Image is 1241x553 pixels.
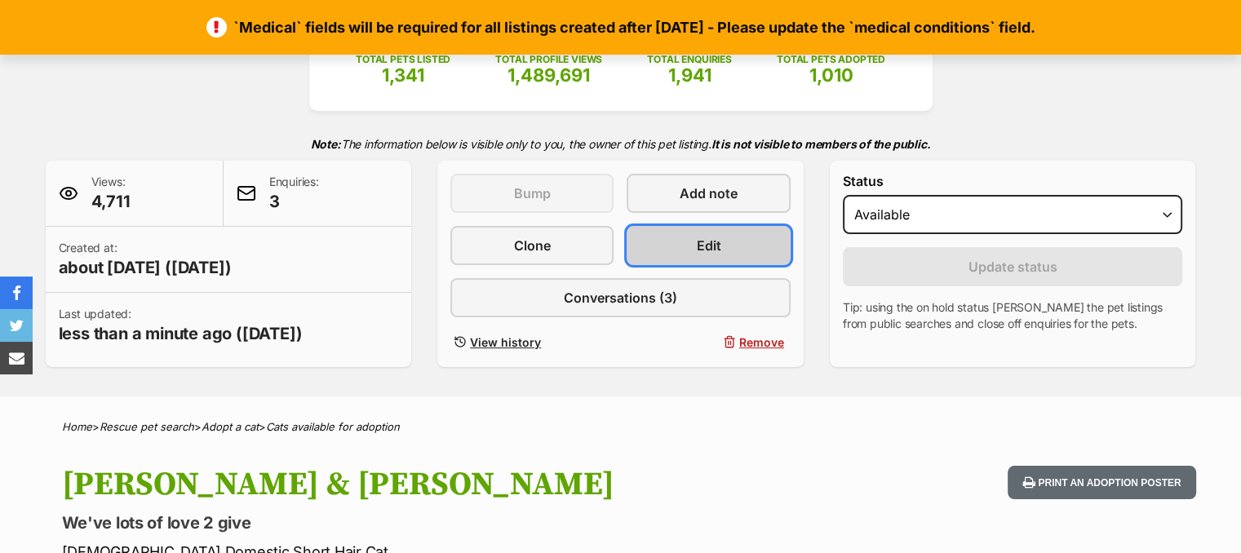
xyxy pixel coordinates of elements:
[1008,466,1195,499] button: Print an adoption poster
[59,256,232,279] span: about [DATE] ([DATE])
[62,466,752,503] h1: [PERSON_NAME] & [PERSON_NAME]
[46,127,1196,161] p: The information below is visible only to you, the owner of this pet listing.
[16,16,1225,38] p: `Medical` fields will be required for all listings created after [DATE] - Please update the `medi...
[507,64,590,86] span: 1,489,691
[100,420,194,433] a: Rescue pet search
[668,64,711,86] span: 1,941
[514,184,551,203] span: Bump
[59,306,303,345] p: Last updated:
[514,236,551,255] span: Clone
[627,174,790,213] a: Add note
[495,52,602,67] p: TOTAL PROFILE VIEWS
[680,184,738,203] span: Add note
[627,330,790,354] button: Remove
[809,64,853,86] span: 1,010
[382,64,424,86] span: 1,341
[450,278,791,317] a: Conversations (3)
[843,299,1183,332] p: Tip: using the on hold status [PERSON_NAME] the pet listings from public searches and close off e...
[843,174,1183,188] label: Status
[311,137,341,151] strong: Note:
[356,52,450,67] p: TOTAL PETS LISTED
[843,247,1183,286] button: Update status
[202,420,259,433] a: Adopt a cat
[777,52,885,67] p: TOTAL PETS ADOPTED
[450,330,614,354] a: View history
[91,174,131,213] p: Views:
[269,174,319,213] p: Enquiries:
[739,334,784,351] span: Remove
[968,257,1057,276] span: Update status
[62,511,752,534] p: We've lots of love 2 give
[647,52,731,67] p: TOTAL ENQUIRIES
[627,226,790,265] a: Edit
[470,334,541,351] span: View history
[62,420,92,433] a: Home
[450,174,614,213] button: Bump
[269,190,319,213] span: 3
[711,137,931,151] strong: It is not visible to members of the public.
[266,420,400,433] a: Cats available for adoption
[564,288,677,307] span: Conversations (3)
[91,190,131,213] span: 4,711
[59,322,303,345] span: less than a minute ago ([DATE])
[21,421,1221,433] div: > > >
[450,226,614,265] a: Clone
[59,240,232,279] p: Created at:
[697,236,721,255] span: Edit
